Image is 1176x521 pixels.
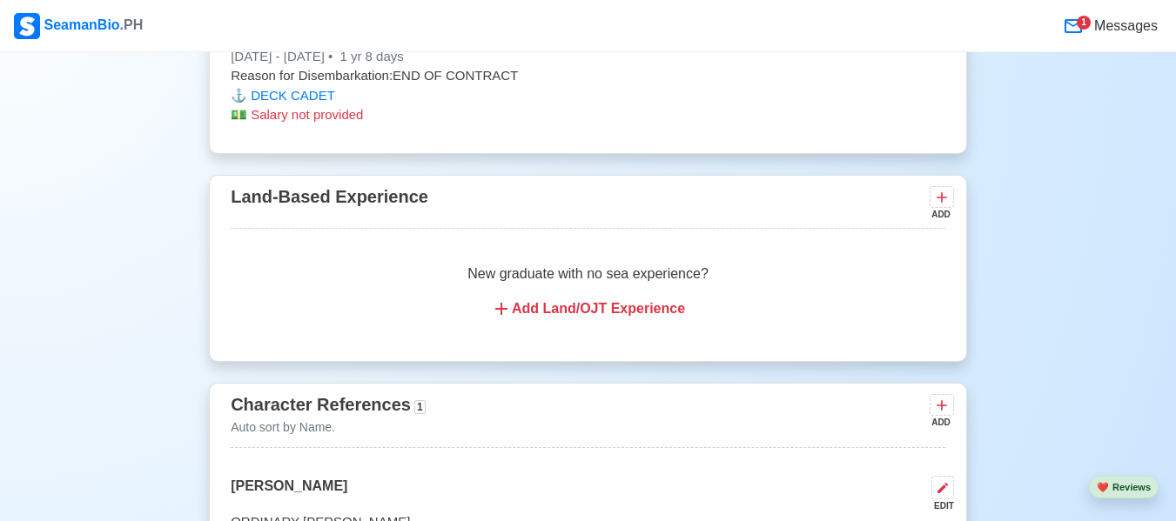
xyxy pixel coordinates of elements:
span: 1 yr 8 days [336,49,404,63]
div: SeamanBio [14,13,143,39]
span: Land-Based Experience [231,187,428,206]
span: money [231,107,247,122]
p: Reason for Disembarkation: END OF CONTRACT [231,66,945,86]
p: [PERSON_NAME] [231,476,347,512]
p: Auto sort by Name. [231,418,425,437]
p: New graduate with no sea experience? [252,264,924,284]
img: Logo [14,13,40,39]
p: DECK CADET [231,86,945,106]
div: ADD [930,416,951,429]
span: Salary not provided [251,107,363,122]
div: ADD [930,208,951,221]
span: Character References [231,395,411,414]
span: 1 [414,400,426,414]
div: EDIT [924,499,954,512]
span: • [328,49,333,63]
span: .PH [120,17,144,32]
p: [DATE] - [DATE] [231,47,945,67]
div: 1 [1077,16,1091,30]
span: heart [1097,482,1109,492]
button: heartReviews [1089,476,1159,499]
div: Add Land/OJT Experience [252,298,924,319]
span: Messages [1091,16,1158,37]
span: anchor [231,88,247,103]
